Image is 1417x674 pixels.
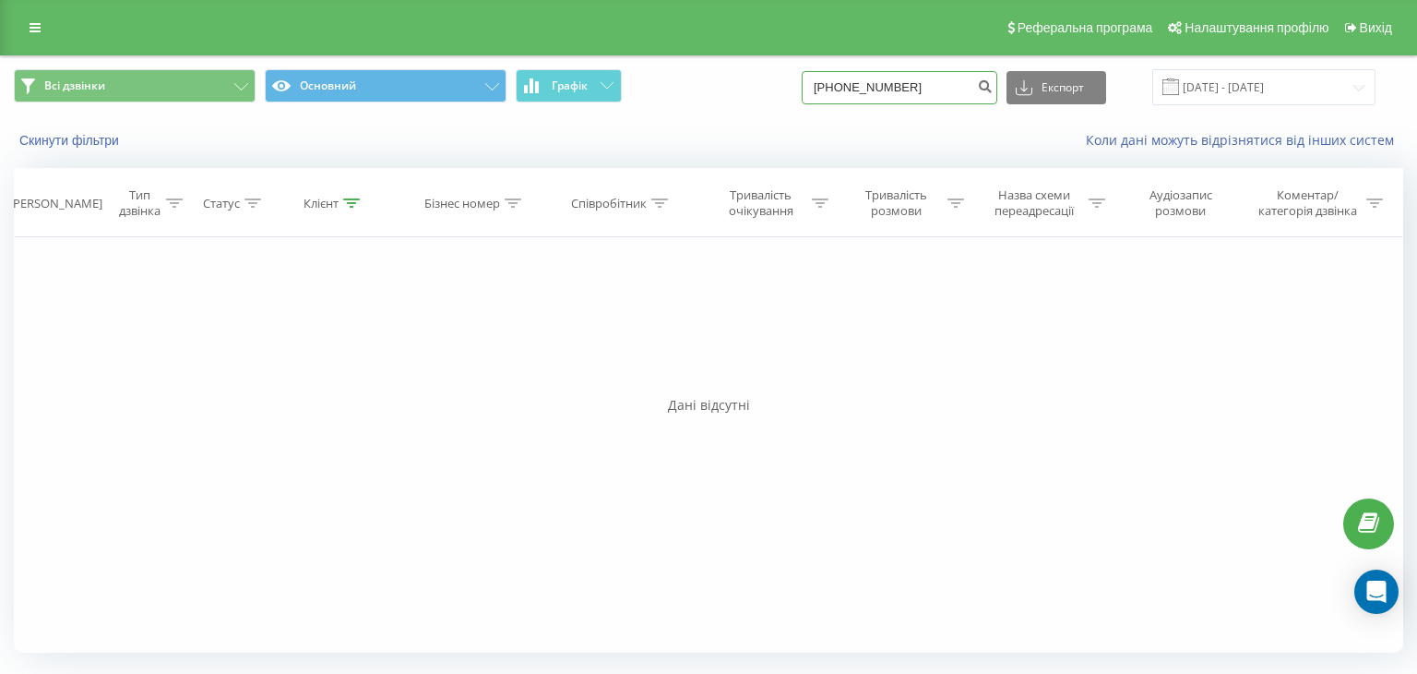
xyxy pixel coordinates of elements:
[1006,71,1106,104] button: Експорт
[714,187,807,219] div: Тривалість очікування
[1086,131,1403,149] a: Коли дані можуть відрізнятися вiд інших систем
[552,79,588,92] span: Графік
[985,187,1084,219] div: Назва схеми переадресації
[14,69,256,102] button: Всі дзвінки
[1018,20,1153,35] span: Реферальна програма
[1185,20,1328,35] span: Налаштування профілю
[802,71,997,104] input: Пошук за номером
[1354,570,1399,614] div: Open Intercom Messenger
[265,69,506,102] button: Основний
[9,196,102,211] div: [PERSON_NAME]
[117,187,161,219] div: Тип дзвінка
[304,196,339,211] div: Клієнт
[44,78,105,93] span: Всі дзвінки
[850,187,943,219] div: Тривалість розмови
[1254,187,1362,219] div: Коментар/категорія дзвінка
[571,196,647,211] div: Співробітник
[14,132,128,149] button: Скинути фільтри
[516,69,622,102] button: Графік
[203,196,240,211] div: Статус
[1126,187,1235,219] div: Аудіозапис розмови
[424,196,500,211] div: Бізнес номер
[1360,20,1392,35] span: Вихід
[14,396,1403,415] div: Дані відсутні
